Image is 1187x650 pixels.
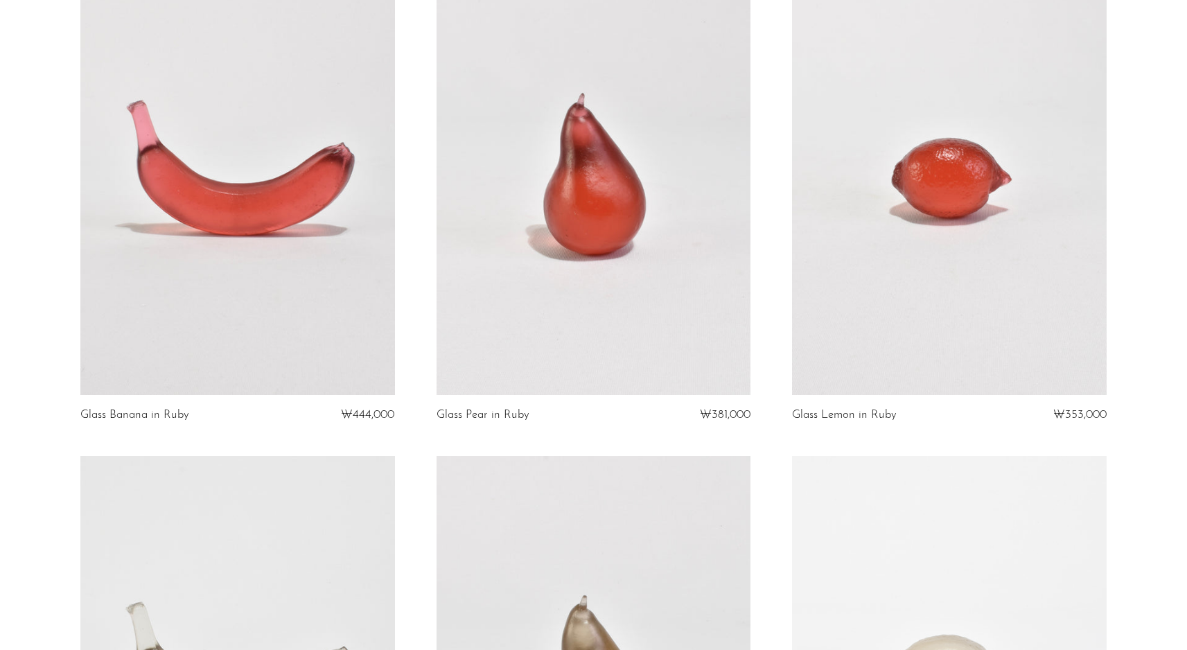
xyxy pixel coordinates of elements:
span: ₩444,000 [341,409,394,421]
a: Glass Lemon in Ruby [792,409,897,421]
a: Glass Banana in Ruby [80,409,189,421]
span: ₩381,000 [700,409,750,421]
a: Glass Pear in Ruby [437,409,529,421]
span: ₩353,000 [1053,409,1107,421]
